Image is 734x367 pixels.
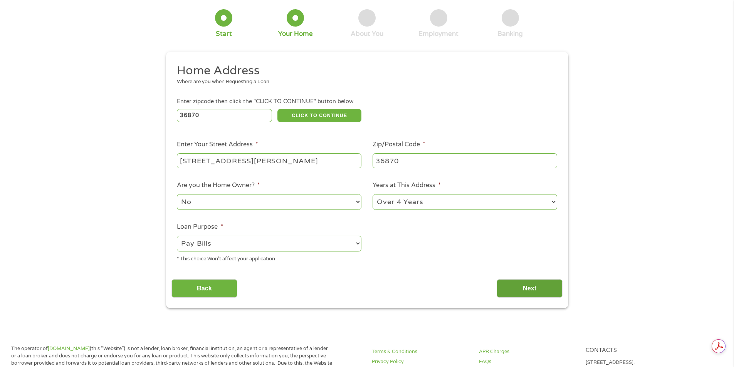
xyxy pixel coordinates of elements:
input: 1 Main Street [177,153,361,168]
a: FAQs [479,358,577,365]
div: Employment [418,30,459,38]
label: Loan Purpose [177,223,223,231]
a: APR Charges [479,348,577,355]
a: [DOMAIN_NAME] [48,345,90,352]
h4: Contacts [586,347,684,354]
input: Enter Zipcode (e.g 01510) [177,109,272,122]
button: CLICK TO CONTINUE [277,109,361,122]
div: Enter zipcode then click the "CLICK TO CONTINUE" button below. [177,97,557,106]
h2: Home Address [177,63,551,79]
label: Zip/Postal Code [373,141,425,149]
div: Start [216,30,232,38]
div: Your Home [278,30,313,38]
label: Years at This Address [373,181,441,189]
input: Back [171,279,237,298]
label: Enter Your Street Address [177,141,258,149]
div: About You [351,30,383,38]
a: Privacy Policy [372,358,470,365]
input: Next [497,279,563,298]
div: Banking [497,30,523,38]
div: * This choice Won’t affect your application [177,253,361,263]
a: Terms & Conditions [372,348,470,355]
label: Are you the Home Owner? [177,181,260,189]
div: Where are you when Requesting a Loan. [177,78,551,86]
